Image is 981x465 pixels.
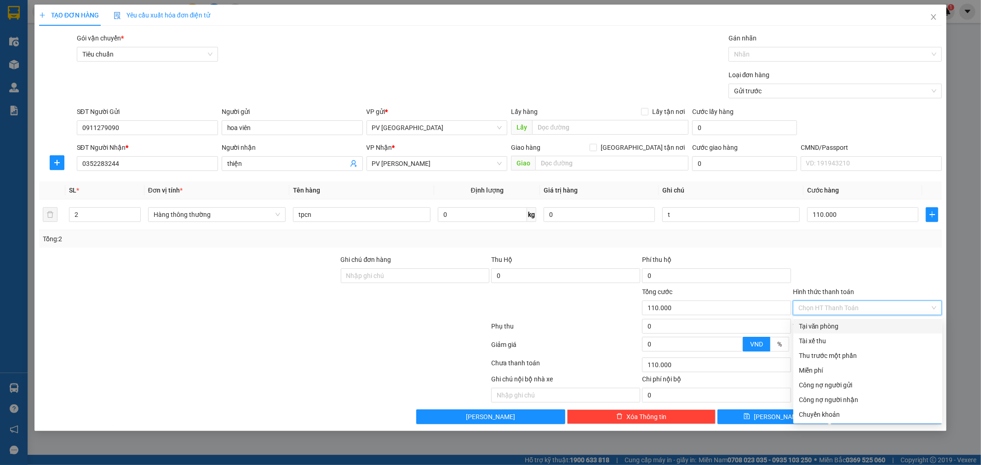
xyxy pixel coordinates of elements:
th: Ghi chú [659,181,803,199]
div: Người nhận [222,142,363,153]
strong: CÔNG TY TNHH [GEOGRAPHIC_DATA] 214 QL13 - P.26 - Q.BÌNH THẠNH - TP HCM 1900888606 [24,15,75,49]
input: 0 [544,207,655,222]
span: Yêu cầu xuất hóa đơn điện tử [114,11,211,19]
div: VP gửi [367,107,508,117]
span: TB10250213 [93,34,130,41]
span: Lấy tận nơi [648,107,688,117]
label: Hình thức thanh toán [793,288,854,295]
div: SĐT Người Gửi [77,107,218,117]
input: VD: Bàn, Ghế [293,207,430,222]
span: Đơn vị tính [148,187,183,194]
div: Chi phí nội bộ [642,374,791,388]
span: [PERSON_NAME] [466,412,515,422]
div: Tại văn phòng [799,321,937,331]
div: Công nợ người nhận [799,395,937,405]
button: Close [921,5,947,30]
div: Chưa thanh toán [491,358,642,374]
span: 10:35:09 [DATE] [87,41,130,48]
img: logo [9,21,21,44]
div: Miễn phí [799,365,937,375]
span: Xóa Thông tin [626,412,666,422]
input: Cước giao hàng [692,156,797,171]
span: plus [926,211,938,218]
label: Loại đơn hàng [729,71,770,79]
button: plus [926,207,938,222]
input: Ghi Chú [662,207,800,222]
span: Cước hàng [807,187,839,194]
span: Tổng cước [642,288,672,295]
div: Ghi chú nội bộ nhà xe [491,374,640,388]
div: Người gửi [222,107,363,117]
div: Cước gửi hàng sẽ được ghi vào công nợ của người gửi [793,378,942,392]
button: [PERSON_NAME] [416,409,565,424]
div: Chuyển khoản [799,409,937,420]
span: delete [616,413,623,420]
div: Công nợ người gửi [799,380,937,390]
span: Giao hàng [511,144,540,151]
span: Định lượng [471,187,504,194]
div: Tổng: 2 [43,234,379,244]
div: SĐT Người Nhận [77,142,218,153]
button: deleteXóa Thông tin [567,409,716,424]
span: [PERSON_NAME] [754,412,803,422]
input: Nhập ghi chú [491,388,640,403]
span: Gói vận chuyển [77,34,124,42]
span: TẠO ĐƠN HÀNG [39,11,99,19]
span: VND [750,340,763,348]
input: Dọc đường [535,156,688,170]
span: PV Gia Nghĩa [372,157,502,170]
input: Dọc đường [532,120,688,135]
div: Phụ thu [491,321,642,337]
div: Cước gửi hàng sẽ được ghi vào công nợ của người nhận [793,392,942,407]
button: save[PERSON_NAME] [717,409,829,424]
span: % [777,340,782,348]
div: Giảm giá [491,340,642,356]
label: Cước lấy hàng [692,108,734,115]
label: Cước giao hàng [692,144,738,151]
span: Giá trị hàng [544,187,578,194]
span: Giao [511,156,535,170]
label: Ghi chú đơn hàng [341,256,391,263]
strong: BIÊN NHẬN GỬI HÀNG HOÁ [32,55,107,62]
button: plus [50,155,64,170]
span: Tên hàng [293,187,320,194]
span: user-add [350,160,357,167]
span: kg [527,207,536,222]
span: Lấy [511,120,532,135]
div: Tài xế thu [799,336,937,346]
span: Gửi trước [734,84,936,98]
span: SL [69,187,76,194]
button: delete [43,207,57,222]
span: Thu Hộ [491,256,512,263]
span: save [744,413,750,420]
span: close [930,13,937,21]
div: CMND/Passport [801,142,942,153]
span: plus [50,159,64,166]
span: Hàng thông thường [154,208,280,221]
span: [GEOGRAPHIC_DATA] tận nơi [597,142,688,153]
span: VP Nhận [367,144,392,151]
div: Thu trước một phần [799,351,937,361]
span: Nơi gửi: [9,64,19,77]
input: Cước lấy hàng [692,120,797,135]
label: Gán nhãn [729,34,757,42]
input: Ghi chú đơn hàng [341,268,490,283]
span: plus [39,12,46,18]
img: icon [114,12,121,19]
div: Phí thu hộ [642,255,791,268]
span: Nơi nhận: [70,64,85,77]
span: Lấy hàng [511,108,538,115]
span: Tiêu chuẩn [82,47,212,61]
span: PV Tân Bình [372,121,502,135]
span: PV Cư Jút [92,64,113,69]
